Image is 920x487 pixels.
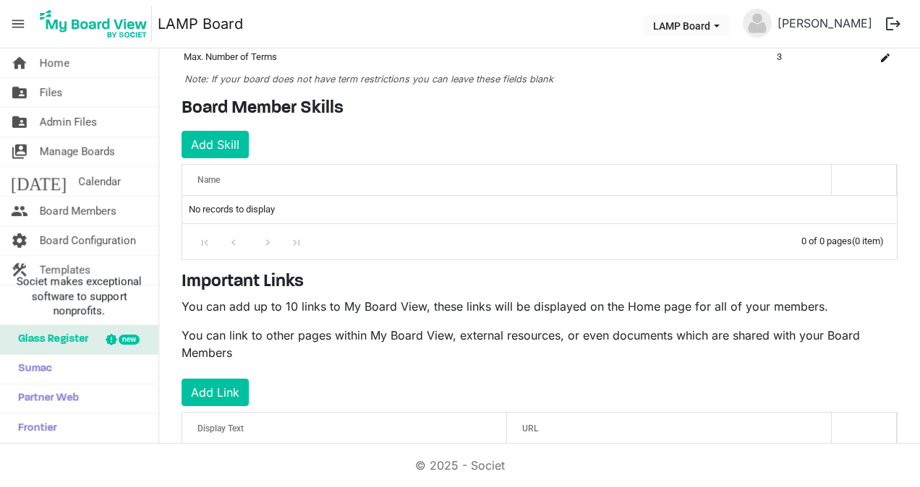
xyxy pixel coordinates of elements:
button: Edit [875,47,895,67]
span: switch_account [11,137,28,166]
div: Go to next page [258,231,278,251]
div: Go to last page [286,231,306,251]
a: My Board View Logo [35,6,158,42]
span: [DATE] [11,167,67,196]
span: home [11,48,28,77]
td: 3 column header Name [775,45,832,69]
h4: Important Links [182,272,898,293]
span: Display Text [197,423,244,434]
span: settings [11,226,28,255]
span: Name [197,175,220,185]
span: Board Members [40,197,116,225]
div: Go to previous page [223,231,243,251]
span: Frontier [11,414,57,443]
span: Board Configuration [40,226,136,255]
span: URL [522,423,538,434]
span: Societ makes exceptional software to support nonprofits. [7,275,152,318]
td: is Command column column header [832,45,898,69]
span: Manage Boards [40,137,115,166]
span: Glass Register [11,325,88,354]
div: new [119,335,140,345]
span: Calendar [78,167,121,196]
div: Go to first page [195,231,215,251]
span: menu [4,10,32,38]
span: folder_shared [11,78,28,107]
button: LAMP Board dropdownbutton [644,15,729,35]
img: no-profile-picture.svg [743,9,772,38]
p: You can add up to 10 links to My Board View, these links will be displayed on the Home page for a... [182,298,898,315]
span: (0 item) [852,236,884,246]
span: Home [40,48,69,77]
td: Max. Number of Terms column header Name [182,45,775,69]
h4: Board Member Skills [182,98,898,119]
span: Partner Web [11,384,79,413]
span: Sumac [11,355,52,384]
a: LAMP Board [158,9,243,38]
span: Files [40,78,63,107]
td: No records to display [182,196,897,223]
span: people [11,197,28,225]
p: You can link to other pages within My Board View, external resources, or even documents which are... [182,327,898,361]
a: [PERSON_NAME] [772,9,878,38]
a: © 2025 - Societ [415,458,505,473]
span: folder_shared [11,108,28,137]
span: construction [11,256,28,285]
span: Note: If your board does not have term restrictions you can leave these fields blank [184,74,553,85]
button: logout [878,9,908,39]
span: 0 of 0 pages [801,236,852,246]
button: Add Link [182,379,249,406]
button: Add Skill [182,131,249,158]
span: Admin Files [40,108,97,137]
span: Templates [40,256,90,285]
div: 0 of 0 pages (0 item) [801,224,897,255]
img: My Board View Logo [35,6,152,42]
